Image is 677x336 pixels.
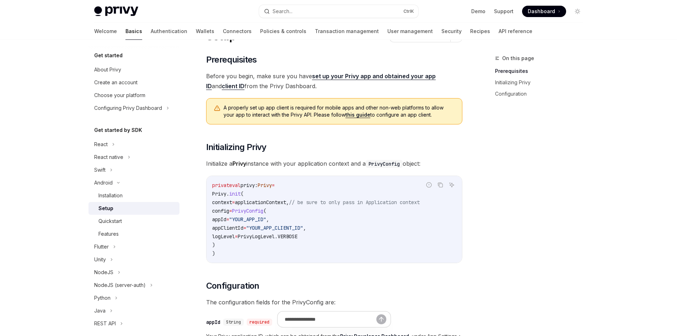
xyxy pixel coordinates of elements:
[232,182,241,188] span: val
[206,73,436,90] a: set up your Privy app and obtained your app ID
[495,65,589,77] a: Prerequisites
[235,233,238,240] span: =
[229,191,241,197] span: init
[151,23,187,40] a: Authentication
[214,105,221,112] svg: Warning
[206,297,462,307] span: The configuration fields for the PrivyConfig are:
[98,230,119,238] div: Features
[94,242,109,251] div: Flutter
[499,23,532,40] a: API reference
[223,23,252,40] a: Connectors
[98,191,123,200] div: Installation
[212,216,226,223] span: appId
[260,23,306,40] a: Policies & controls
[495,77,589,88] a: Initializing Privy
[502,54,534,63] span: On this page
[376,314,386,324] button: Send message
[246,225,303,231] span: "YOUR_APP_CLIENT_ID"
[98,217,122,225] div: Quickstart
[206,142,267,153] span: Initializing Privy
[196,23,214,40] a: Wallets
[212,250,215,257] span: )
[88,228,179,240] a: Features
[441,23,462,40] a: Security
[212,225,243,231] span: appClientId
[241,191,243,197] span: (
[424,180,434,190] button: Report incorrect code
[522,6,566,17] a: Dashboard
[273,7,292,16] div: Search...
[238,233,297,240] span: PrivyLogLevel.VERBOSE
[258,182,272,188] span: Privy
[495,88,589,100] a: Configuration
[345,112,370,118] a: this guide
[315,23,379,40] a: Transaction management
[224,104,455,118] span: A properly set up app client is required for mobile apps and other non-web platforms to allow you...
[232,160,246,167] strong: Privy
[229,208,232,214] span: =
[403,9,414,14] span: Ctrl K
[259,5,418,18] button: Search...CtrlK
[94,306,106,315] div: Java
[232,199,235,206] span: =
[232,208,263,214] span: PrivyConfig
[572,6,583,17] button: Toggle dark mode
[387,23,433,40] a: User management
[98,204,113,213] div: Setup
[212,242,215,248] span: )
[206,280,259,292] span: Configuration
[212,208,229,214] span: config
[303,225,306,231] span: ,
[212,191,229,197] span: Privy.
[94,126,142,134] h5: Get started by SDK
[94,153,123,161] div: React native
[226,216,229,223] span: =
[94,6,138,16] img: light logo
[289,199,420,206] span: // be sure to only pass in Application context
[94,268,113,277] div: NodeJS
[94,281,146,289] div: NodeJS (server-auth)
[94,78,138,87] div: Create an account
[447,180,456,190] button: Ask AI
[528,8,555,15] span: Dashboard
[235,199,289,206] span: applicationContext,
[436,180,445,190] button: Copy the contents from the code block
[222,82,245,90] a: client ID
[94,65,121,74] div: About Privy
[206,71,462,91] span: Before you begin, make sure you have and from the Privy Dashboard.
[212,182,232,188] span: private
[88,76,179,89] a: Create an account
[94,319,116,328] div: REST API
[94,294,111,302] div: Python
[88,215,179,228] a: Quickstart
[88,189,179,202] a: Installation
[206,54,257,65] span: Prerequisites
[272,182,275,188] span: =
[94,51,123,60] h5: Get started
[470,23,490,40] a: Recipes
[494,8,514,15] a: Support
[94,255,106,264] div: Unity
[263,208,266,214] span: (
[94,178,113,187] div: Android
[94,166,106,174] div: Swift
[88,89,179,102] a: Choose your platform
[125,23,142,40] a: Basics
[366,160,403,168] code: PrivyConfig
[88,202,179,215] a: Setup
[471,8,485,15] a: Demo
[94,140,108,149] div: React
[212,199,232,206] span: context
[94,104,162,112] div: Configuring Privy Dashboard
[241,182,258,188] span: privy:
[88,63,179,76] a: About Privy
[94,23,117,40] a: Welcome
[266,216,269,223] span: ,
[206,159,462,169] span: Initialize a instance with your application context and a object:
[212,233,235,240] span: logLevel
[243,225,246,231] span: =
[94,91,145,100] div: Choose your platform
[229,216,266,223] span: "YOUR_APP_ID"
